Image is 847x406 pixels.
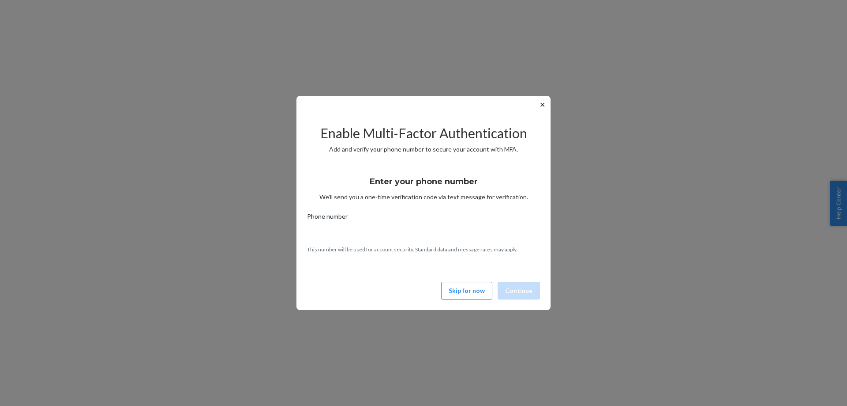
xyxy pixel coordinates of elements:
[307,145,540,154] p: Add and verify your phone number to secure your account with MFA.
[370,176,478,187] h3: Enter your phone number
[538,99,547,110] button: ✕
[498,282,540,300] button: Continue
[441,282,492,300] button: Skip for now
[307,169,540,201] div: We’ll send you a one-time verification code via text message for verification.
[307,246,540,253] p: This number will be used for account security. Standard data and message rates may apply.
[307,126,540,140] h2: Enable Multi-Factor Authentication
[307,212,348,224] span: Phone number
